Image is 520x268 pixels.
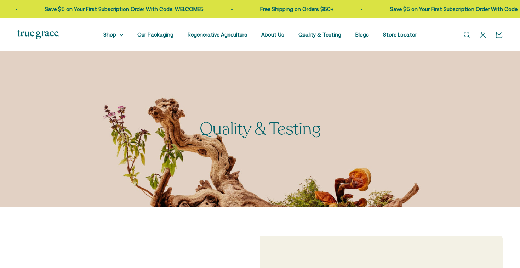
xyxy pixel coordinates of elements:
[188,32,247,38] a: Regenerative Agriculture
[383,32,417,38] a: Store Locator
[298,32,341,38] a: Quality & Testing
[44,5,202,13] p: Save $5 on Your First Subscription Order With Code: WELCOME5
[200,117,321,140] split-lines: Quality & Testing
[137,32,173,38] a: Our Packaging
[259,6,332,12] a: Free Shipping on Orders $50+
[261,32,284,38] a: About Us
[103,30,123,39] summary: Shop
[355,32,369,38] a: Blogs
